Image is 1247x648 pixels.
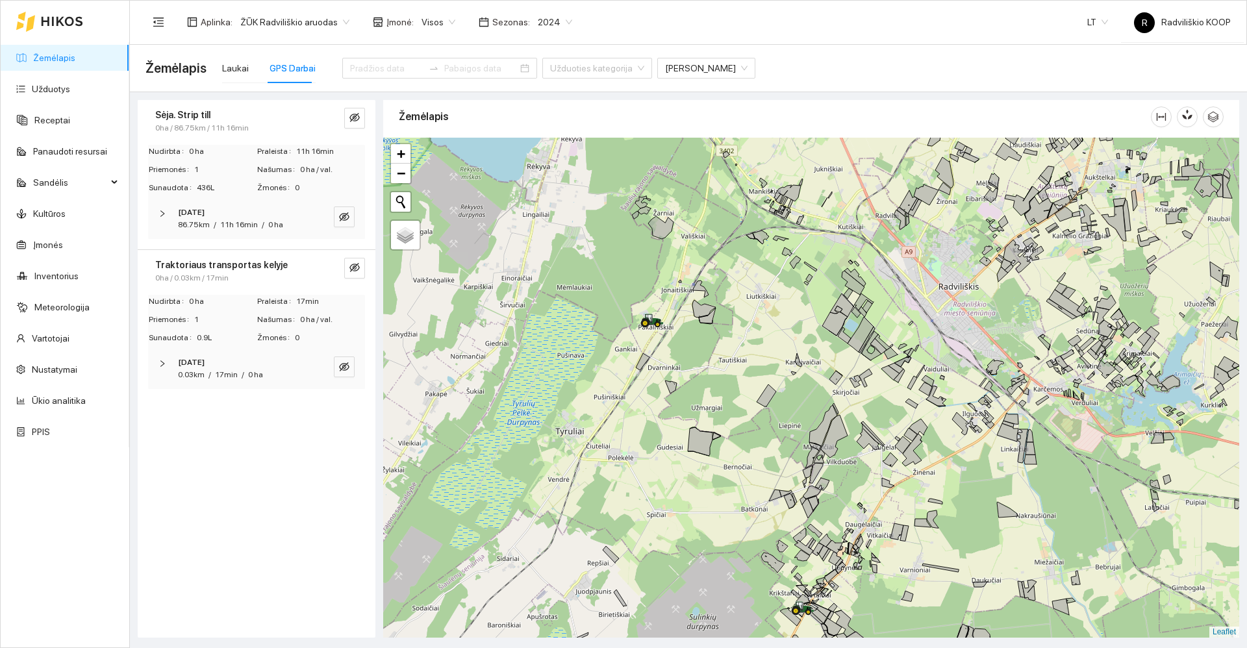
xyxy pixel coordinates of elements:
div: GPS Darbai [270,61,316,75]
span: LT [1087,12,1108,32]
span: eye-invisible [349,112,360,125]
span: − [397,165,405,181]
a: Leaflet [1213,627,1236,636]
a: Vartotojai [32,333,69,343]
span: 17min [215,370,238,379]
a: Kultūros [33,208,66,219]
strong: [DATE] [178,208,205,217]
a: Zoom out [391,164,410,183]
a: Receptai [34,115,70,125]
span: 436L [197,182,256,194]
span: calendar [479,17,489,27]
span: Našumas [257,164,300,176]
input: Pradžios data [350,61,423,75]
span: Visos [422,12,455,32]
span: / [214,220,216,229]
span: layout [187,17,197,27]
a: Panaudoti resursai [33,146,107,156]
span: 0 ha [189,145,256,158]
span: Žemėlapis [145,58,207,79]
a: PPIS [32,427,50,437]
span: menu-fold [153,16,164,28]
a: Įmonės [33,240,63,250]
span: / [208,370,211,379]
span: ŽŪK Radviliškio aruodas [240,12,349,32]
button: Initiate a new search [391,192,410,212]
div: Traktoriaus transportas kelyje0ha / 0.03km / 17mineye-invisible [138,250,375,292]
div: Sėja. Strip till0ha / 86.75km / 11h 16mineye-invisible [138,100,375,142]
button: eye-invisible [344,108,365,129]
strong: [DATE] [178,358,205,367]
span: Nudirbta [149,295,189,308]
input: Pabaigos data [444,61,518,75]
span: 0 ha [248,370,263,379]
a: Inventorius [34,271,79,281]
span: Claas Xion [665,58,748,78]
span: 0ha / 86.75km / 11h 16min [155,122,249,134]
span: 86.75km [178,220,210,229]
a: Žemėlapis [33,53,75,63]
span: Įmonė : [386,15,414,29]
span: Sandėlis [33,169,107,195]
span: Našumas [257,314,300,326]
span: Sunaudota [149,332,197,344]
div: Žemėlapis [399,98,1151,135]
span: Sezonas : [492,15,530,29]
button: eye-invisible [344,258,365,279]
div: Laukai [222,61,249,75]
a: Nustatymai [32,364,77,375]
span: swap-right [429,63,439,73]
span: right [158,210,166,218]
span: Praleista [257,295,296,308]
span: Sunaudota [149,182,197,194]
span: eye-invisible [339,212,349,224]
strong: Traktoriaus transportas kelyje [155,260,288,270]
span: Žmonės [257,182,295,194]
span: 0 ha [268,220,283,229]
button: eye-invisible [334,206,355,227]
span: to [429,63,439,73]
span: Nudirbta [149,145,189,158]
span: shop [373,17,383,27]
a: Užduotys [32,84,70,94]
span: Priemonės [149,314,194,326]
span: / [262,220,264,229]
a: Layers [391,221,420,249]
span: 1 [194,164,256,176]
button: column-width [1151,106,1172,127]
span: eye-invisible [349,262,360,275]
span: R [1142,12,1148,33]
span: Praleista [257,145,296,158]
span: right [158,360,166,368]
span: 1 [194,314,256,326]
span: eye-invisible [339,362,349,374]
span: 0 ha [189,295,256,308]
span: Aplinka : [201,15,233,29]
span: 0.03km [178,370,205,379]
span: 0.9L [197,332,256,344]
strong: Sėja. Strip till [155,110,210,120]
span: / [242,370,244,379]
button: menu-fold [145,9,171,35]
span: 0 [295,332,364,344]
a: Ūkio analitika [32,395,86,406]
a: Zoom in [391,144,410,164]
span: Žmonės [257,332,295,344]
span: 2024 [538,12,572,32]
button: eye-invisible [334,356,355,377]
a: Meteorologija [34,302,90,312]
span: + [397,145,405,162]
div: [DATE]86.75km/11h 16min/0 haeye-invisible [148,199,365,239]
span: 11h 16min [220,220,258,229]
div: [DATE]0.03km/17min/0 haeye-invisible [148,349,365,389]
span: column-width [1152,112,1171,122]
span: 11h 16min [296,145,364,158]
span: Radviliškio KOOP [1134,17,1231,27]
span: 17min [296,295,364,308]
span: Priemonės [149,164,194,176]
span: 0 ha / val. [300,164,364,176]
span: 0 ha / val. [300,314,364,326]
span: 0ha / 0.03km / 17min [155,272,229,284]
span: 0 [295,182,364,194]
